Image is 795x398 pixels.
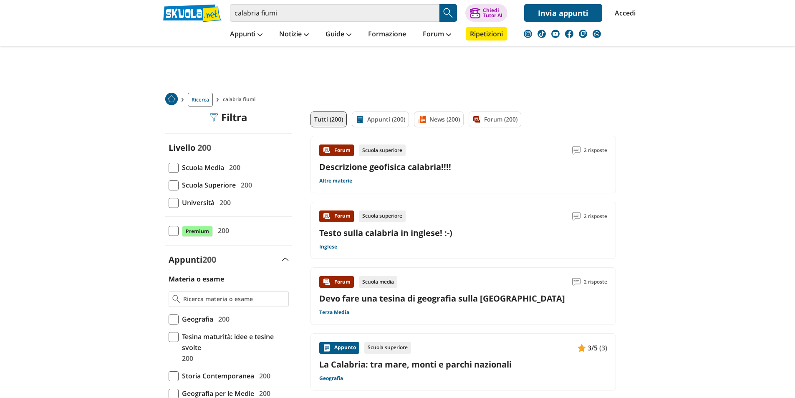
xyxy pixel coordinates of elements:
span: 2 risposte [584,144,607,156]
button: ChiediTutor AI [465,4,507,22]
a: Appunti (200) [352,112,409,127]
a: Notizie [277,27,311,42]
img: youtube [551,30,560,38]
div: Forum [319,144,354,156]
div: Appunto [319,342,359,354]
a: Terza Media [319,309,349,316]
span: Storia Contemporanea [179,370,254,381]
a: Home [165,93,178,106]
img: twitch [579,30,587,38]
a: Forum (200) [469,112,521,127]
a: Guide [323,27,353,42]
a: La Calabria: tra mare, monti e parchi nazionali [319,359,607,370]
div: Filtra [209,112,247,123]
img: Filtra filtri mobile [209,113,218,122]
span: 2 risposte [584,276,607,288]
img: instagram [524,30,532,38]
a: Invia appunti [524,4,602,22]
label: Materia o esame [169,274,224,284]
div: Scuola superiore [359,144,406,156]
img: Appunti contenuto [323,344,331,352]
span: Premium [182,226,213,237]
a: Altre materie [319,177,352,184]
span: 200 [226,162,240,173]
span: 200 [215,225,229,236]
div: Scuola superiore [359,210,406,222]
a: Accedi [615,4,632,22]
div: Scuola superiore [364,342,411,354]
img: Cerca appunti, riassunti o versioni [442,7,454,19]
a: Inglese [319,243,337,250]
span: 200 [216,197,231,208]
img: Apri e chiudi sezione [282,258,289,261]
img: Forum contenuto [323,146,331,155]
span: 200 [202,254,216,265]
img: Forum filtro contenuto [472,115,481,124]
span: (3) [599,342,607,353]
a: News (200) [414,112,464,127]
img: tiktok [538,30,546,38]
div: Forum [319,276,354,288]
span: 200 [256,370,270,381]
label: Livello [169,142,195,153]
a: Forum [421,27,453,42]
span: Università [179,197,215,208]
img: Commenti lettura [572,146,580,155]
span: 200 [237,180,252,190]
label: Appunti [169,254,216,265]
a: Formazione [366,27,408,42]
img: Forum contenuto [323,278,331,286]
a: Tutti (200) [310,112,347,127]
img: Home [165,93,178,105]
a: Geografia [319,375,343,382]
img: Appunti contenuto [578,344,586,352]
img: WhatsApp [593,30,601,38]
img: facebook [565,30,573,38]
img: Appunti filtro contenuto [356,115,364,124]
div: Chiedi Tutor AI [483,8,502,18]
span: 3/5 [588,342,598,353]
img: Forum contenuto [323,212,331,221]
input: Cerca appunti, riassunti o versioni [230,4,439,22]
a: Ripetizioni [466,27,507,41]
span: 200 [197,142,211,153]
a: Testo sulla calabria in inglese! :-) [319,227,452,238]
span: Tesina maturità: idee e tesine svolte [179,331,289,353]
button: Search Button [439,4,457,22]
a: Appunti [228,27,265,42]
span: Scuola Superiore [179,180,236,190]
img: News filtro contenuto [418,115,426,124]
input: Ricerca materia o esame [183,295,285,303]
div: Forum [319,210,354,222]
span: Scuola Media [179,162,224,173]
img: Commenti lettura [572,212,580,221]
a: Ricerca [188,93,213,106]
img: Commenti lettura [572,278,580,286]
a: Devo fare una tesina di geografia sulla [GEOGRAPHIC_DATA] [319,293,565,304]
span: 200 [215,314,230,324]
span: calabria fiumi [223,93,259,106]
div: Scuola media [359,276,397,288]
span: 2 risposte [584,210,607,222]
span: 200 [179,353,193,364]
img: Ricerca materia o esame [172,295,180,303]
a: Descrizione geofisica calabria!!!! [319,161,451,172]
span: Geografia [179,314,213,324]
